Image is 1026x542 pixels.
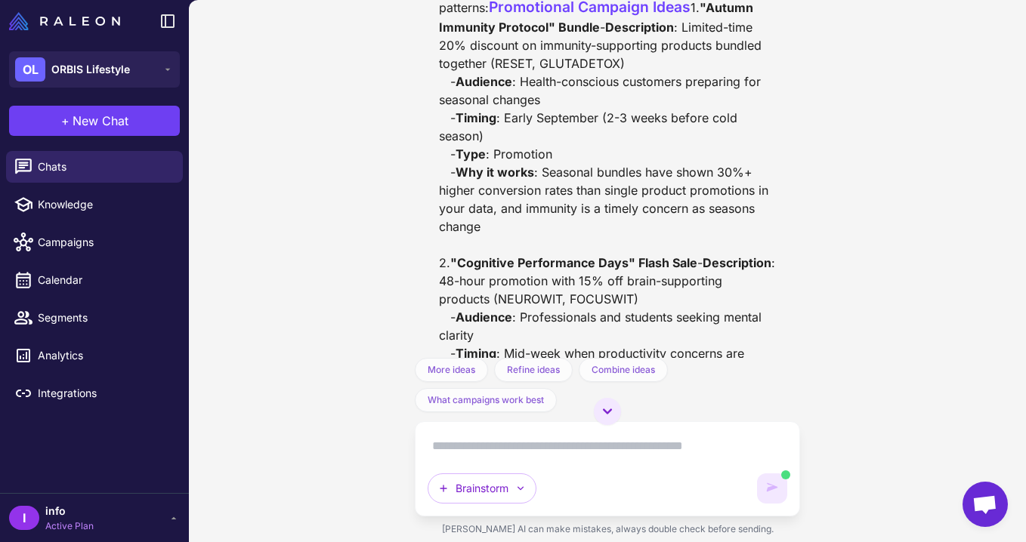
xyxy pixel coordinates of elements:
a: Campaigns [6,226,183,258]
a: Knowledge [6,189,183,220]
strong: Audience [456,74,512,89]
a: Segments [6,302,183,334]
span: AI is generating content. You can still type but cannot send yet. [781,470,790,479]
button: What campaigns work best [415,388,557,412]
span: Combine ideas [592,363,655,377]
span: What campaigns work best [428,393,544,407]
span: Refine ideas [507,363,560,377]
strong: Timing [456,110,496,125]
a: Analytics [6,340,183,371]
span: ORBIS Lifestyle [51,61,130,78]
div: OL [15,57,45,82]
span: Knowledge [38,196,171,213]
span: Chats [38,159,171,175]
a: Chats [6,151,183,183]
button: Brainstorm [428,473,536,504]
span: Segments [38,309,171,326]
span: Analytics [38,347,171,364]
span: Active Plan [45,519,94,533]
span: More ideas [428,363,475,377]
button: OLORBIS Lifestyle [9,51,180,88]
strong: Description [703,255,771,270]
strong: Audience [456,309,512,325]
button: Refine ideas [494,358,573,382]
img: Raleon Logo [9,12,120,30]
strong: Description [605,20,674,35]
span: + [61,112,70,130]
span: Calendar [38,272,171,288]
div: I [9,506,39,530]
strong: Why it works [456,165,534,180]
button: AI is generating content. You can keep typing but cannot send until it completes. [757,473,787,504]
a: Aprire la chat [963,482,1008,527]
span: New Chat [73,112,128,130]
button: Combine ideas [579,358,668,382]
a: Calendar [6,264,183,296]
strong: Timing [456,346,496,361]
a: Integrations [6,377,183,409]
strong: Type [456,146,486,162]
button: +New Chat [9,106,180,136]
button: More ideas [415,358,488,382]
div: [PERSON_NAME] AI can make mistakes, always double check before sending. [415,516,799,542]
strong: "Cognitive Performance Days" Flash Sale [450,255,697,270]
span: info [45,503,94,519]
span: Integrations [38,385,171,402]
span: Campaigns [38,234,171,251]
